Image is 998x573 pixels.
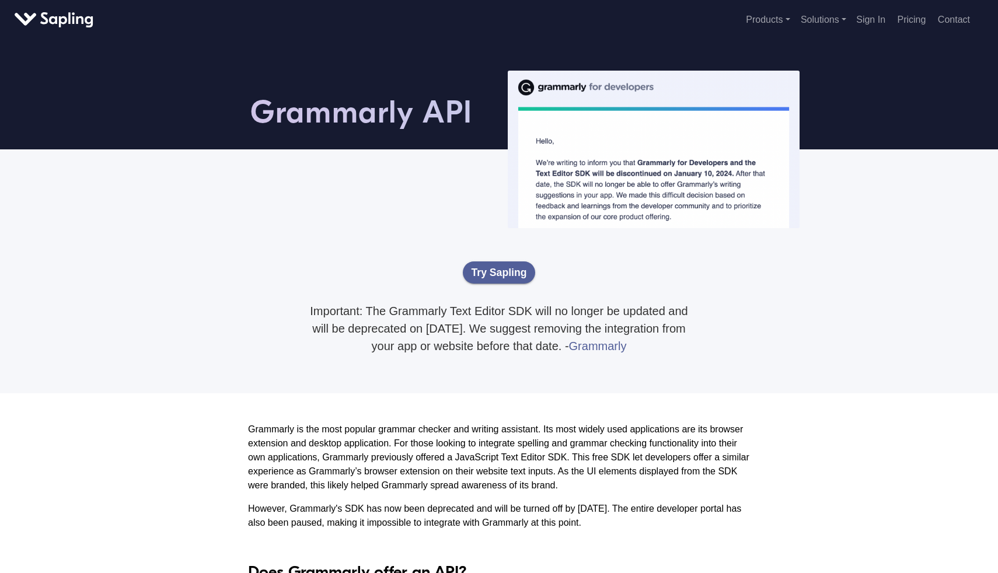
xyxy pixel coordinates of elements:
[248,502,750,530] p: However, Grammarly's SDK has now been deprecated and will be turned off by [DATE]. The entire dev...
[463,261,536,284] a: Try Sapling
[852,10,890,29] a: Sign In
[250,57,473,132] h1: Grammarly API
[248,422,750,492] p: Grammarly is the most popular grammar checker and writing assistant. Its most widely used applica...
[893,10,931,29] a: Pricing
[801,15,846,25] a: Solutions
[933,10,975,29] a: Contact
[746,15,790,25] a: Products
[508,71,800,229] img: Grammarly SDK Deprecation Notice
[569,340,627,352] a: Grammarly
[301,302,697,355] p: Important: The Grammarly Text Editor SDK will no longer be updated and will be deprecated on [DAT...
